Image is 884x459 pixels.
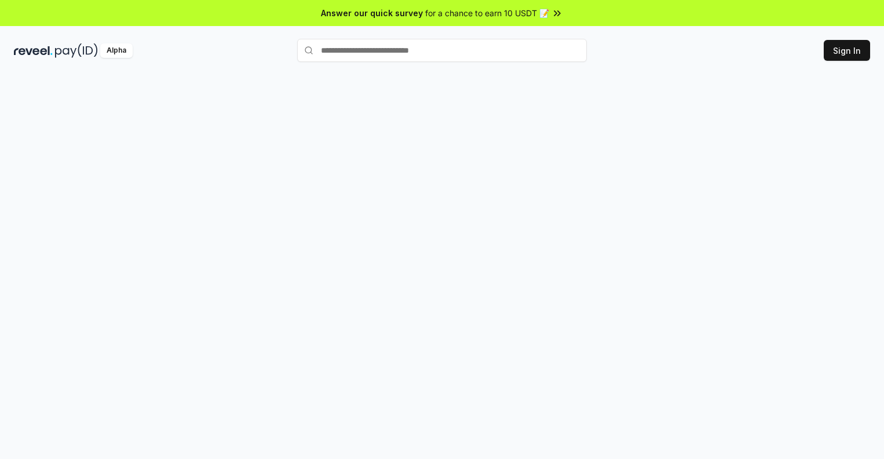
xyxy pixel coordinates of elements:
[55,43,98,58] img: pay_id
[14,43,53,58] img: reveel_dark
[100,43,133,58] div: Alpha
[321,7,423,19] span: Answer our quick survey
[425,7,549,19] span: for a chance to earn 10 USDT 📝
[824,40,870,61] button: Sign In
